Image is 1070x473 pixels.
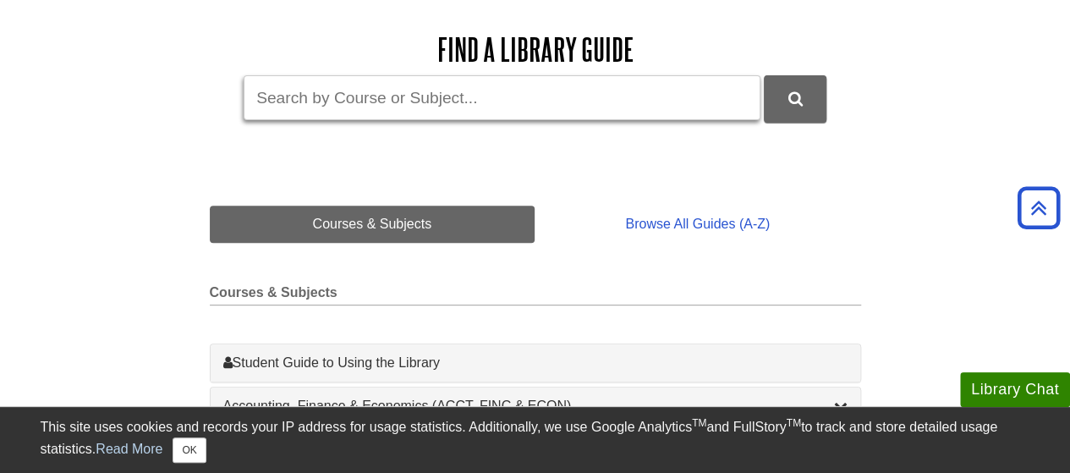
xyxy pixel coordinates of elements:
button: DU Library Guides Search [764,75,826,122]
div: This site uses cookies and records your IP address for usage statistics. Additionally, we use Goo... [41,417,1030,463]
sup: TM [787,417,801,429]
a: Back to Top [1012,196,1066,219]
input: Search by Course or Subject... [244,75,760,120]
a: Courses & Subjects [210,206,535,243]
a: Read More [96,442,162,456]
sup: TM [692,417,706,429]
i: Search Library Guides [788,91,803,107]
h2: Find a Library Guide [210,32,861,67]
a: Student Guide to Using the Library [223,353,848,373]
button: Library Chat [960,372,1070,407]
a: Browse All Guides (A-Z) [535,206,860,243]
h2: Courses & Subjects [210,285,861,305]
button: Close [173,437,206,463]
a: Accounting, Finance & Economics (ACCT, FINC & ECON) [223,396,848,416]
